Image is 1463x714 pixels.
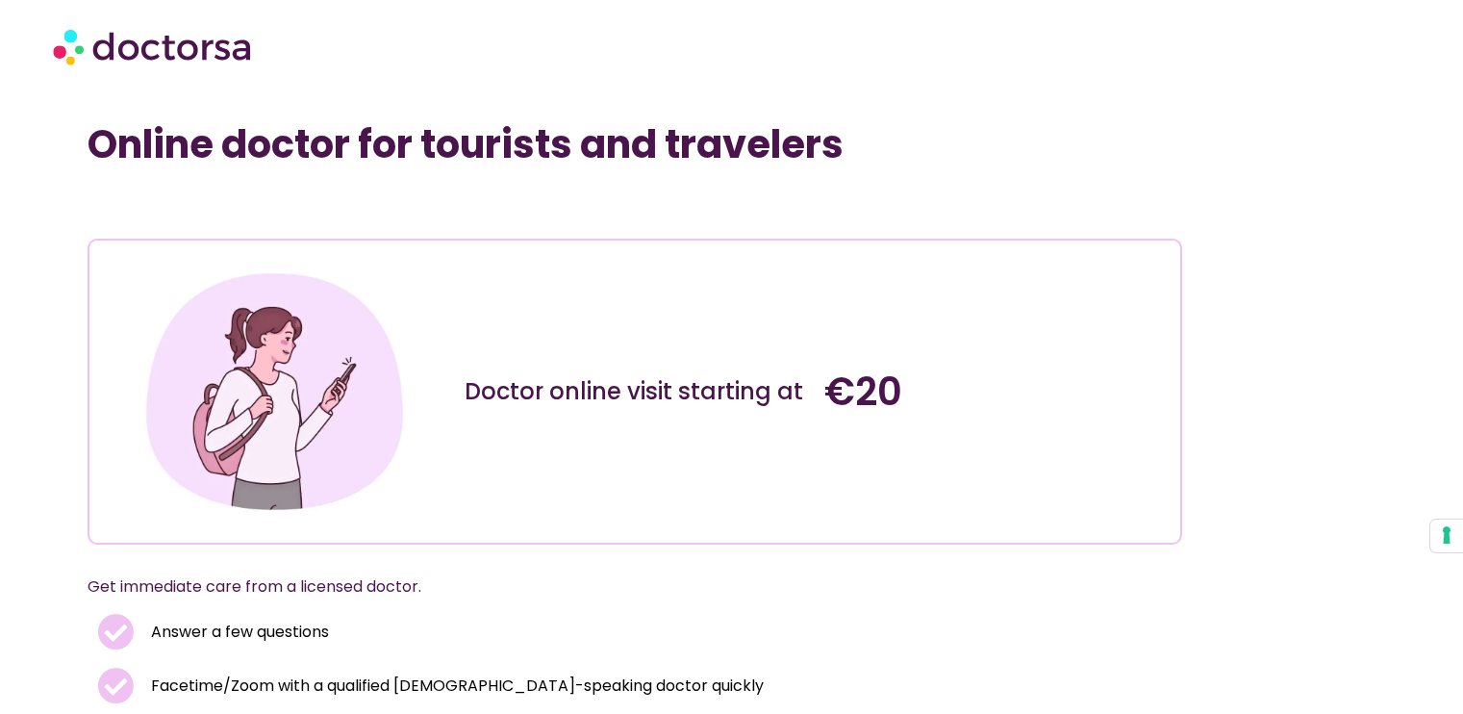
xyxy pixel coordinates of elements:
h4: €20 [824,369,1166,415]
iframe: Customer reviews powered by Trustpilot [97,196,386,219]
h1: Online doctor for tourists and travelers [88,121,1182,167]
button: Your consent preferences for tracking technologies [1430,520,1463,552]
span: Facetime/Zoom with a qualified [DEMOGRAPHIC_DATA]-speaking doctor quickly [146,673,764,700]
div: Doctor online visit starting at [465,376,806,407]
img: Illustration depicting a young woman in a casual outfit, engaged with her smartphone. She has a p... [139,255,412,528]
span: Answer a few questions [146,619,329,646]
p: Get immediate care from a licensed doctor. [88,574,1136,600]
